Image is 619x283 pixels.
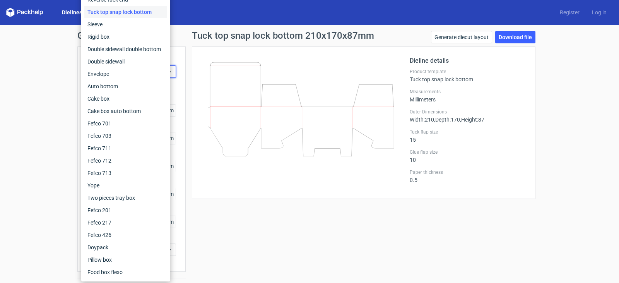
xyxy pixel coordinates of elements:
div: Rigid box [84,31,167,43]
div: Sleeve [84,18,167,31]
div: Two pieces tray box [84,192,167,204]
div: Fefco 426 [84,229,167,241]
a: Log in [586,9,613,16]
div: Double sidewall [84,55,167,68]
span: Width : 210 [410,117,434,123]
div: Yope [84,179,167,192]
div: 10 [410,149,526,163]
div: Millimeters [410,89,526,103]
div: Fefco 713 [84,167,167,179]
h1: Generate new dieline [77,31,542,40]
a: Dielines [56,9,88,16]
div: Double sidewall double bottom [84,43,167,55]
label: Measurements [410,89,526,95]
div: 15 [410,129,526,143]
div: Fefco 711 [84,142,167,154]
div: Fefco 712 [84,154,167,167]
div: Tuck top snap lock bottom [84,6,167,18]
a: Generate diecut layout [431,31,492,43]
label: Paper thickness [410,169,526,175]
label: Product template [410,69,526,75]
div: Food box flexo [84,266,167,278]
div: 0.5 [410,169,526,183]
div: Fefco 217 [84,216,167,229]
div: Cake box [84,93,167,105]
div: Pillow box [84,254,167,266]
h2: Dieline details [410,56,526,65]
div: Fefco 703 [84,130,167,142]
div: Cake box auto bottom [84,105,167,117]
span: , Depth : 170 [434,117,460,123]
h1: Tuck top snap lock bottom 210x170x87mm [192,31,374,40]
a: Register [554,9,586,16]
span: , Height : 87 [460,117,484,123]
div: Auto bottom [84,80,167,93]
div: Envelope [84,68,167,80]
div: Tuck top snap lock bottom [410,69,526,82]
a: Download file [495,31,535,43]
label: Outer Dimensions [410,109,526,115]
div: Fefco 701 [84,117,167,130]
label: Tuck flap size [410,129,526,135]
div: Fefco 201 [84,204,167,216]
label: Glue flap size [410,149,526,155]
div: Doypack [84,241,167,254]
